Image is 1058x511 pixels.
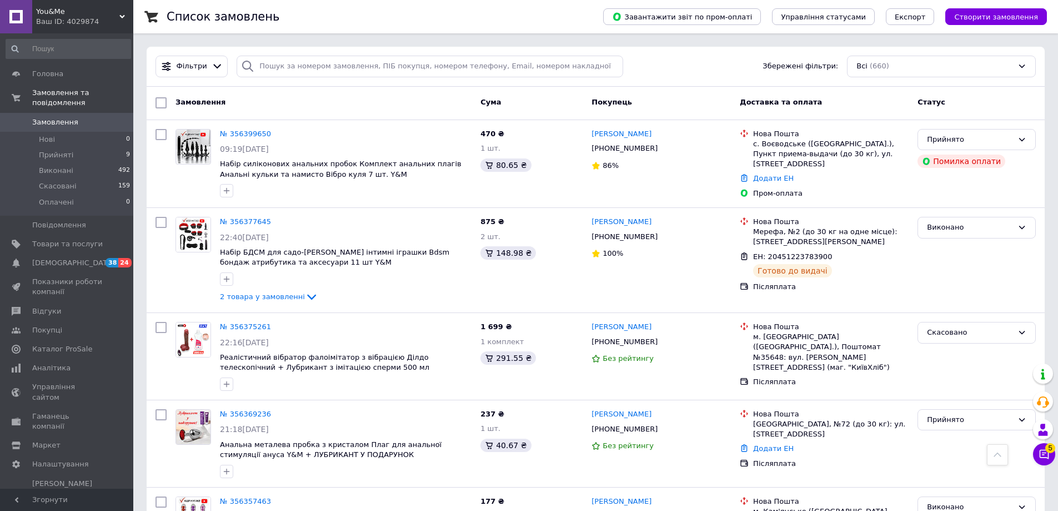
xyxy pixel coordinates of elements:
[480,323,512,331] span: 1 699 ₴
[480,246,536,260] div: 148.98 ₴
[39,135,55,145] span: Нові
[237,56,623,77] input: Пошук за номером замовлення, ПІБ покупця, номером телефону, Email, номером накладної
[220,410,271,418] a: № 356369236
[753,322,909,332] div: Нова Пошта
[1045,443,1055,453] span: 5
[589,335,660,349] div: [PHONE_NUMBER]
[220,248,449,267] a: Набір БДСМ для садо-[PERSON_NAME] інтимні іграшки Bdsm бондаж атрибутика та аксесуари 11 шт Y&M
[176,409,211,445] a: Фото товару
[220,233,269,242] span: 22:40[DATE]
[753,217,909,227] div: Нова Пошта
[589,422,660,436] div: [PHONE_NUMBER]
[32,88,133,108] span: Замовлення та повідомлення
[927,222,1013,234] div: Виконано
[118,258,131,267] span: 24
[603,354,654,363] span: Без рейтингу
[32,344,92,354] span: Каталог ProSale
[220,130,271,138] a: № 356399650
[126,135,130,145] span: 0
[176,98,225,106] span: Замовлення
[480,351,536,365] div: 291.55 ₴
[176,129,211,165] a: Фото товару
[177,61,207,72] span: Фільтри
[753,139,909,170] div: с. Воєводське ([GEOGRAPHIC_DATA].), Пункт приема-выдачи (до 30 кг), ул. [STREET_ADDRESS]
[753,444,794,453] a: Додати ЕН
[126,197,130,207] span: 0
[589,230,660,244] div: [PHONE_NUMBER]
[1033,443,1055,465] button: Чат з покупцем5
[740,98,822,106] span: Доставка та оплата
[945,8,1047,25] button: Створити замовлення
[32,459,89,469] span: Налаштування
[32,117,78,127] span: Замовлення
[753,459,909,469] div: Післяплата
[32,277,103,297] span: Показники роботи компанії
[603,8,761,25] button: Завантажити звіт по пром-оплаті
[870,62,889,70] span: (660)
[39,150,73,160] span: Прийняті
[220,440,442,459] a: Анальна металева пробка з кристалом Плаг для анальної стимуляції ануса Y&M + ЛУБРИКАНТ У ПОДАРУНОК
[176,130,210,163] img: Фото товару
[753,188,909,199] div: Пром-оплата
[927,134,1013,146] div: Прийнято
[32,325,62,335] span: Покупці
[39,197,74,207] span: Оплачені
[106,258,118,267] span: 38
[591,322,651,333] a: [PERSON_NAME]
[480,217,504,226] span: 875 ₴
[118,181,130,191] span: 159
[220,425,269,434] span: 21:18[DATE]
[32,363,71,373] span: Аналітика
[480,130,504,138] span: 470 ₴
[753,264,832,277] div: Готово до видачі
[591,409,651,420] a: [PERSON_NAME]
[603,249,623,257] span: 100%
[753,129,909,139] div: Нова Пошта
[763,61,838,72] span: Збережені фільтри:
[591,98,632,106] span: Покупець
[480,338,524,346] span: 1 комплект
[591,217,651,227] a: [PERSON_NAME]
[954,13,1038,21] span: Створити замовлення
[927,414,1013,426] div: Прийнято
[36,17,133,27] div: Ваш ID: 4029874
[32,69,63,79] span: Головна
[781,13,866,21] span: Управління статусами
[753,409,909,419] div: Нова Пошта
[39,166,73,176] span: Виконані
[32,440,61,450] span: Маркет
[480,158,531,172] div: 80.65 ₴
[856,61,868,72] span: Всі
[753,419,909,439] div: [GEOGRAPHIC_DATA], №72 (до 30 кг): ул. [STREET_ADDRESS]
[220,292,318,301] a: 2 товара у замовленні
[32,479,103,509] span: [PERSON_NAME] та рахунки
[480,144,500,152] span: 1 шт.
[126,150,130,160] span: 9
[32,239,103,249] span: Товари та послуги
[591,129,651,140] a: [PERSON_NAME]
[220,353,429,372] a: Реалістичний вібратор фалоімітатор з вібрацією Ділдо телескопічний + Лубрикант з імітацією сперми...
[220,338,269,347] span: 22:16[DATE]
[176,217,210,252] img: Фото товару
[895,13,926,21] span: Експорт
[589,141,660,156] div: [PHONE_NUMBER]
[603,441,654,450] span: Без рейтингу
[220,323,271,331] a: № 356375261
[480,410,504,418] span: 237 ₴
[480,497,504,505] span: 177 ₴
[176,323,210,357] img: Фото товару
[612,12,752,22] span: Завантажити звіт по пром-оплаті
[603,161,619,170] span: 86%
[753,497,909,507] div: Нова Пошта
[167,10,279,23] h1: Список замовлень
[220,160,462,178] a: Набір силіконових анальних пробок Комплект анальних плагів Анальні кульки та намисто Вібро куля 7...
[934,12,1047,21] a: Створити замовлення
[32,306,61,316] span: Відгуки
[32,382,103,402] span: Управління сайтом
[220,497,271,505] a: № 356357463
[220,217,271,226] a: № 356377645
